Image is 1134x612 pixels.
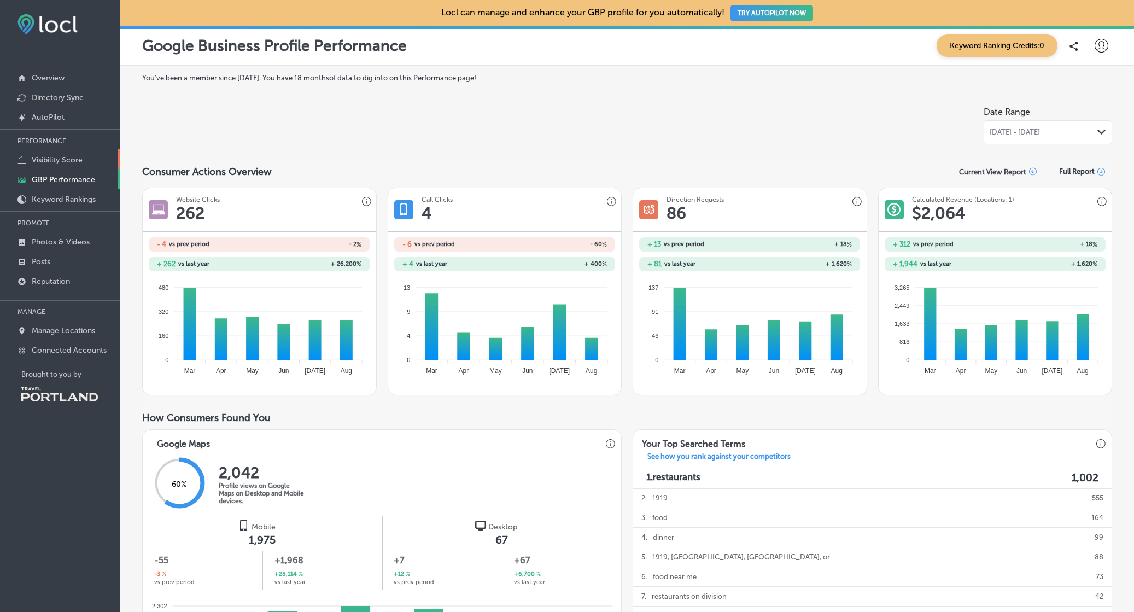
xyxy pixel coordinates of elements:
[252,522,276,532] span: Mobile
[407,357,410,363] tspan: 0
[995,260,1097,268] h2: + 1,620
[667,196,724,203] h3: Direction Requests
[159,308,168,315] tspan: 320
[913,241,954,247] span: vs prev period
[422,196,453,203] h3: Call Clicks
[259,241,361,248] h2: - 2
[407,308,410,315] tspan: 9
[750,241,852,248] h2: + 18
[641,528,647,547] p: 4 .
[32,346,107,355] p: Connected Accounts
[652,508,668,527] p: food
[159,333,168,339] tspan: 160
[522,367,533,375] tspan: Jun
[238,520,249,531] img: logo
[648,284,658,290] tspan: 137
[154,579,195,585] span: vs prev period
[893,240,910,248] h2: + 312
[178,261,209,267] span: vs last year
[633,430,754,452] h3: Your Top Searched Terms
[184,367,196,375] tspan: Mar
[985,367,997,375] tspan: May
[157,260,176,268] h2: + 262
[895,320,910,327] tspan: 1,633
[165,357,168,363] tspan: 0
[706,367,716,375] tspan: Apr
[736,367,749,375] tspan: May
[274,554,371,567] span: +1,968
[259,260,361,268] h2: + 26,200
[920,261,951,267] span: vs last year
[32,195,96,204] p: Keyword Rankings
[646,471,700,484] p: 1. restaurants
[1072,471,1098,484] label: 1,002
[655,357,658,363] tspan: 0
[514,554,610,567] span: +67
[32,155,83,165] p: Visibility Score
[769,367,779,375] tspan: Jun
[1096,567,1103,586] p: 73
[17,14,78,34] img: fda3e92497d09a02dc62c9cd864e3231.png
[1095,528,1103,547] p: 99
[641,587,646,606] p: 7 .
[653,567,697,586] p: food near me
[1091,508,1103,527] p: 164
[176,203,204,223] h1: 262
[274,570,303,579] h2: +28,114
[750,260,852,268] h2: + 1,620
[641,488,647,508] p: 2 .
[1095,547,1103,567] p: 88
[414,241,455,247] span: vs prev period
[925,367,936,375] tspan: Mar
[674,367,686,375] tspan: Mar
[899,339,909,345] tspan: 816
[216,367,226,375] tspan: Apr
[549,367,570,375] tspan: [DATE]
[652,333,658,339] tspan: 46
[912,196,1014,203] h3: Calculated Revenue (Locations: 1)
[664,241,704,247] span: vs prev period
[32,113,65,122] p: AutoPilot
[586,367,597,375] tspan: Aug
[937,34,1057,57] span: Keyword Ranking Credits: 0
[984,107,1030,117] label: Date Range
[21,387,98,401] img: Travel Portland
[394,570,410,579] h2: +12
[653,528,674,547] p: dinner
[422,203,431,223] h1: 4
[1092,260,1097,268] span: %
[407,333,410,339] tspan: 4
[416,261,447,267] span: vs last year
[652,488,668,508] p: 1919
[404,284,410,290] tspan: 13
[639,452,799,464] a: See how you rank against your competitors
[148,430,219,452] h3: Google Maps
[667,203,686,223] h1: 86
[495,533,508,546] span: 67
[912,203,965,223] h1: $ 2,064
[664,261,695,267] span: vs last year
[652,308,658,315] tspan: 91
[154,554,251,567] span: -55
[847,241,852,248] span: %
[489,367,502,375] tspan: May
[394,579,434,585] span: vs prev period
[1095,587,1103,606] p: 42
[475,520,486,531] img: logo
[647,240,661,248] h2: + 13
[172,480,187,489] span: 60 %
[154,570,166,579] h2: -3
[219,482,306,505] p: Profile views on Google Maps on Desktop and Mobile devices.
[246,367,259,375] tspan: May
[219,464,306,482] h2: 2,042
[730,5,813,21] button: TRY AUTOPILOT NOW
[602,241,607,248] span: %
[341,367,352,375] tspan: Aug
[21,370,120,378] p: Brought to you by
[32,326,95,335] p: Manage Locations
[32,257,50,266] p: Posts
[160,570,166,579] span: %
[278,367,289,375] tspan: Jun
[795,367,816,375] tspan: [DATE]
[32,237,90,247] p: Photos & Videos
